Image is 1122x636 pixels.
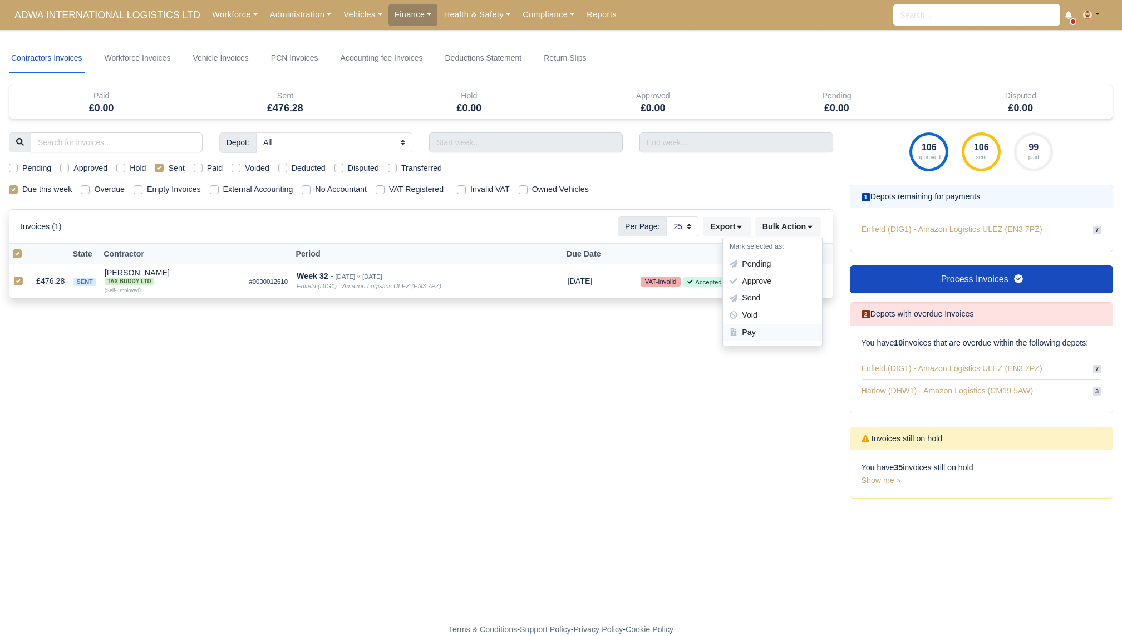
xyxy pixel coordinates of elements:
[641,277,681,287] small: VAT-Invalid
[723,307,822,324] div: Void
[569,90,736,102] div: Approved
[703,217,755,236] div: Export
[9,4,206,26] a: ADWA INTERNATIONAL LOGISTICS LTD
[377,85,561,119] div: Hold
[683,277,726,287] small: Accepted
[297,283,441,289] i: Enfield (DIG1) - Amazon Logistics ULEZ (EN3 7PZ)
[338,43,425,73] a: Accounting fee Invoices
[723,255,822,273] div: Pending
[32,264,69,298] td: £476.28
[862,358,1102,380] a: Enfield (DIG1) - Amazon Logistics ULEZ (EN3 7PZ) 7
[69,244,100,264] th: State
[542,43,588,73] a: Return Slips
[1093,387,1101,396] span: 3
[386,90,553,102] div: Hold
[22,162,51,175] label: Pending
[723,290,822,307] div: Send
[437,4,516,26] a: Health & Safety
[862,309,974,319] h6: Depots with overdue Invoices
[1066,583,1122,636] iframe: Chat Widget
[894,338,903,347] strong: 10
[618,216,667,236] span: Per Page:
[386,102,553,114] h5: £0.00
[18,102,185,114] h5: £0.00
[22,183,72,196] label: Due this week
[315,183,367,196] label: No Accountant
[862,224,1042,235] span: Enfield (DIG1) - Amazon Logistics ULEZ (EN3 7PZ)
[193,85,377,119] div: Sent
[1093,365,1101,373] span: 7
[94,183,125,196] label: Overdue
[401,162,442,175] label: Transferred
[245,162,269,175] label: Voided
[755,217,821,236] button: Bulk Action
[532,183,589,196] label: Owned Vehicles
[723,273,822,290] div: Approve
[223,183,293,196] label: External Accounting
[850,450,1113,498] div: You have invoices still on hold
[264,4,337,26] a: Administration
[561,85,745,119] div: Approved
[348,162,379,175] label: Disputed
[569,102,736,114] h5: £0.00
[449,625,517,634] a: Terms & Conditions
[206,4,264,26] a: Workforce
[73,278,95,286] span: sent
[168,162,184,175] label: Sent
[201,102,368,114] h5: £476.28
[297,272,333,280] strong: Week 32 -
[520,625,571,634] a: Support Policy
[201,90,368,102] div: Sent
[9,43,85,73] a: Contractors Invoices
[105,269,240,285] div: [PERSON_NAME] Tax Buddy Ltd
[580,4,623,26] a: Reports
[639,132,833,152] input: End week...
[862,476,901,485] a: Show me »
[862,337,1102,349] p: You have invoices that are overdue within the following depots:
[389,183,444,196] label: VAT Registered
[292,162,326,175] label: Deducted
[1093,226,1101,234] span: 7
[850,265,1114,293] a: Process Invoices
[219,132,257,152] span: Depot:
[269,43,321,73] a: PCN Invoices
[337,4,388,26] a: Vehicles
[862,362,1042,375] span: Enfield (DIG1) - Amazon Logistics ULEZ (EN3 7PZ)
[862,380,1102,402] a: Harlow (DHW1) - Amazon Logistics (CM19 5AW) 3
[723,324,822,341] div: Pay
[105,278,154,285] span: Tax Buddy Ltd
[574,625,623,634] a: Privacy Policy
[563,244,636,264] th: Due Date
[937,102,1104,114] h5: £0.00
[244,623,878,636] div: - - -
[31,132,203,152] input: Search for invoices...
[249,278,288,285] small: #0000012610
[862,192,981,201] h6: Depots remaining for payments
[568,277,593,285] span: 15 hours from now
[105,269,240,285] div: [PERSON_NAME]
[100,244,245,264] th: Contractor
[442,43,524,73] a: Deductions Statement
[862,384,1034,397] span: Harlow (DHW1) - Amazon Logistics (CM19 5AW)
[929,85,1113,119] div: Disputed
[21,222,62,231] h6: Invoices (1)
[862,310,870,319] span: 2
[753,90,920,102] div: Pending
[753,102,920,114] h5: £0.00
[207,162,223,175] label: Paid
[745,85,928,119] div: Pending
[429,132,623,152] input: Start week...
[470,183,510,196] label: Invalid VAT
[147,183,201,196] label: Empty Invoices
[190,43,250,73] a: Vehicle Invoices
[388,4,438,26] a: Finance
[73,162,107,175] label: Approved
[516,4,580,26] a: Compliance
[937,90,1104,102] div: Disputed
[723,238,822,255] h6: Mark selected as:
[292,244,563,264] th: Period
[335,273,382,280] small: [DATE] » [DATE]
